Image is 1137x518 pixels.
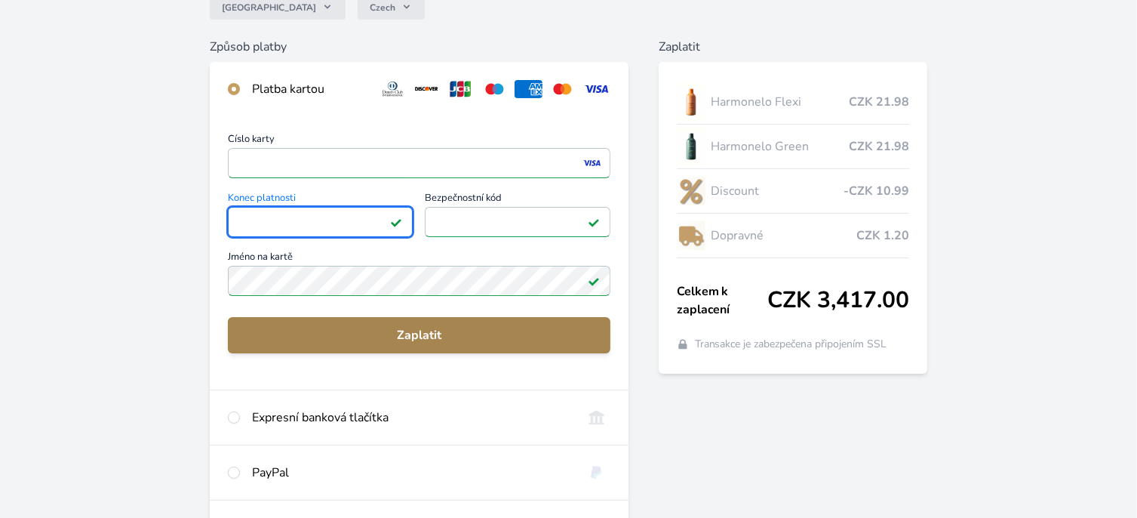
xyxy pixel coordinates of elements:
div: Platba kartou [252,80,367,98]
img: delivery-lo.png [677,217,705,254]
div: PayPal [252,464,570,482]
iframe: Iframe pro datum vypršení platnosti [235,211,406,233]
img: maestro.svg [481,80,509,98]
img: onlineBanking_CZ.svg [582,409,610,427]
span: CZK 3,417.00 [767,287,909,314]
div: Expresní banková tlačítka [252,409,570,427]
span: Harmonelo Green [711,137,850,156]
span: Číslo karty [228,134,610,148]
img: CLEAN_FLEXI_se_stinem_x-hi_(1)-lo.jpg [677,83,705,121]
span: CZK 21.98 [849,93,909,111]
span: Dopravné [711,227,857,245]
span: Konec platnosti [228,193,413,207]
span: Bezpečnostní kód [425,193,610,207]
img: discount-lo.png [677,172,705,210]
span: Discount [711,182,844,200]
img: Platné pole [588,216,600,228]
iframe: Iframe pro číslo karty [235,153,604,174]
img: visa [582,156,602,170]
img: CLEAN_GREEN_se_stinem_x-lo.jpg [677,128,705,165]
img: mc.svg [549,80,576,98]
span: Czech [370,2,395,14]
span: CZK 1.20 [856,227,909,245]
img: amex.svg [515,80,542,98]
input: Jméno na kartěPlatné pole [228,266,610,296]
img: diners.svg [379,80,407,98]
img: visa.svg [582,80,610,98]
img: jcb.svg [447,80,475,98]
span: Jméno na kartě [228,252,610,266]
span: Transakce je zabezpečena připojením SSL [695,337,887,352]
span: Zaplatit [240,326,598,344]
iframe: Iframe pro bezpečnostní kód [432,211,603,233]
img: paypal.svg [582,464,610,482]
span: Harmonelo Flexi [711,93,850,111]
span: CZK 21.98 [849,137,909,156]
h6: Zaplatit [659,38,928,56]
img: Platné pole [390,216,402,228]
span: -CZK 10.99 [844,182,909,200]
img: Platné pole [588,275,600,287]
button: Zaplatit [228,317,610,353]
span: [GEOGRAPHIC_DATA] [222,2,316,14]
h6: Způsob platby [210,38,628,56]
img: discover.svg [413,80,441,98]
span: Celkem k zaplacení [677,282,768,319]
